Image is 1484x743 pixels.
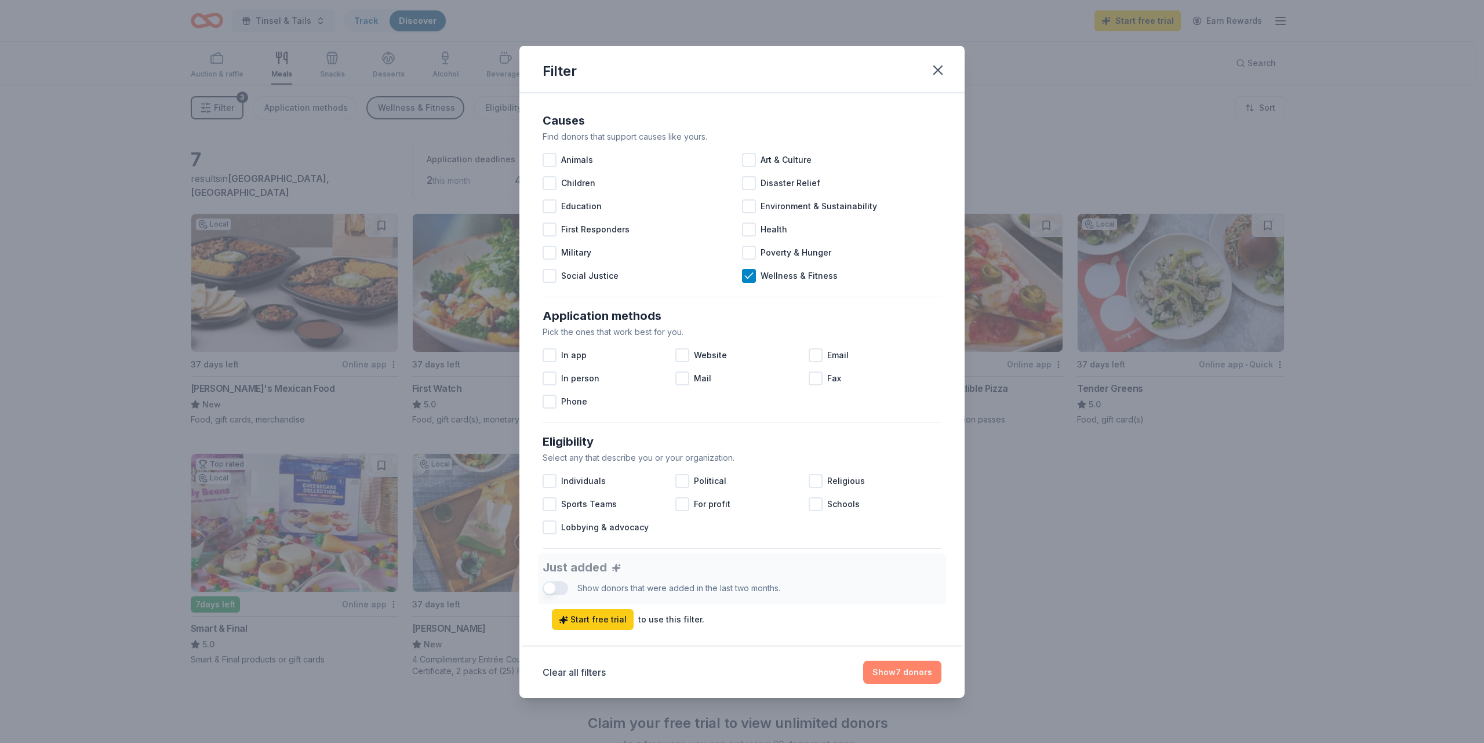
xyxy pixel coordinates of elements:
[827,497,860,511] span: Schools
[761,269,838,283] span: Wellness & Fitness
[827,371,841,385] span: Fax
[694,371,711,385] span: Mail
[543,451,941,465] div: Select any that describe you or your organization.
[561,269,619,283] span: Social Justice
[543,432,941,451] div: Eligibility
[638,613,704,627] div: to use this filter.
[827,474,865,488] span: Religious
[863,661,941,684] button: Show7 donors
[694,497,730,511] span: For profit
[561,153,593,167] span: Animals
[561,246,591,260] span: Military
[543,325,941,339] div: Pick the ones that work best for you.
[561,520,649,534] span: Lobbying & advocacy
[827,348,849,362] span: Email
[561,474,606,488] span: Individuals
[543,111,941,130] div: Causes
[761,223,787,236] span: Health
[761,176,820,190] span: Disaster Relief
[761,153,812,167] span: Art & Culture
[561,199,602,213] span: Education
[561,176,595,190] span: Children
[561,348,587,362] span: In app
[561,223,630,236] span: First Responders
[543,130,941,144] div: Find donors that support causes like yours.
[561,395,587,409] span: Phone
[761,246,831,260] span: Poverty & Hunger
[559,613,627,627] span: Start free trial
[543,62,577,81] div: Filter
[543,307,941,325] div: Application methods
[761,199,877,213] span: Environment & Sustainability
[561,497,617,511] span: Sports Teams
[543,665,606,679] button: Clear all filters
[561,371,599,385] span: In person
[552,609,634,630] a: Start free trial
[694,474,726,488] span: Political
[694,348,727,362] span: Website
